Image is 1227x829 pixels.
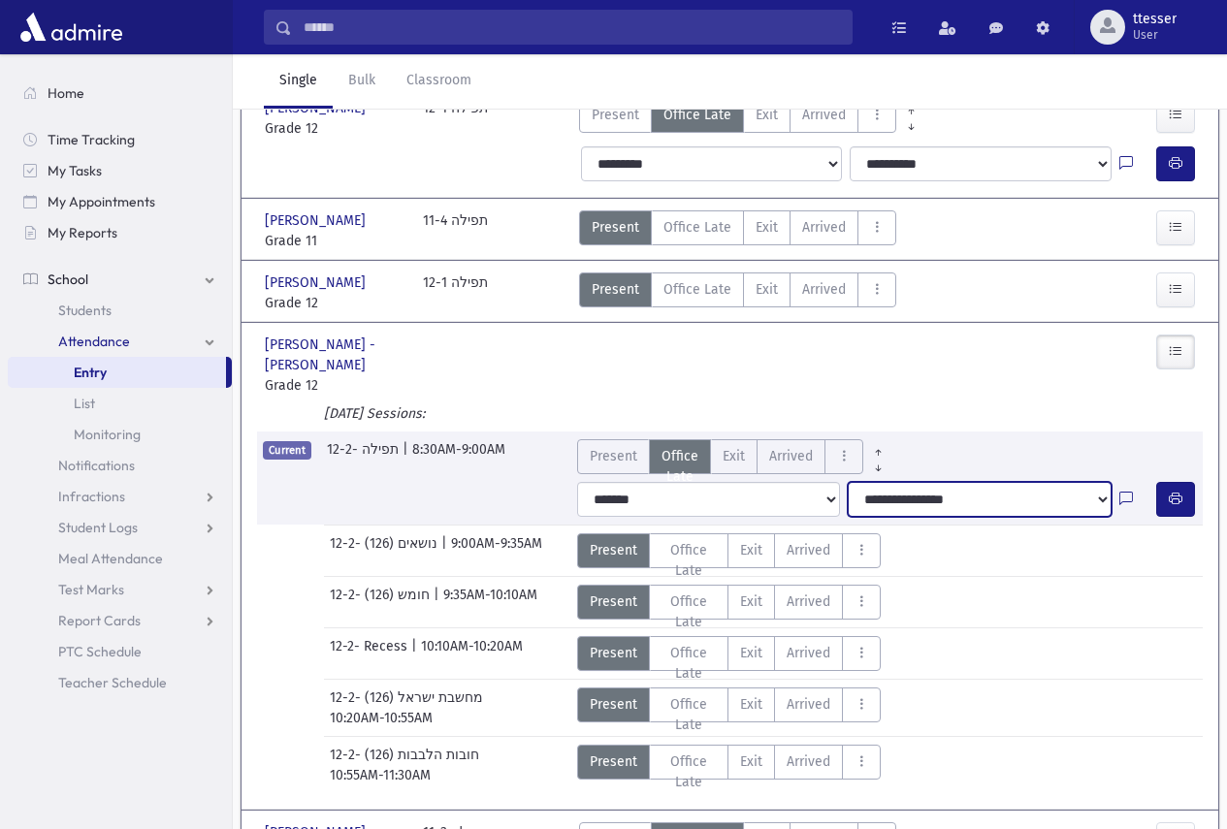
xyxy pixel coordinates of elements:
[8,326,232,357] a: Attendance
[58,333,130,350] span: Attendance
[403,439,412,474] span: |
[577,533,882,568] div: AttTypes
[48,271,88,288] span: School
[662,694,717,735] span: Office Late
[592,105,639,125] span: Present
[58,550,163,567] span: Meal Attendance
[8,419,232,450] a: Monitoring
[787,540,830,560] span: Arrived
[8,186,232,217] a: My Appointments
[663,105,731,125] span: Office Late
[292,10,852,45] input: Search
[265,335,404,375] span: [PERSON_NAME] -[PERSON_NAME]
[8,450,232,481] a: Notifications
[327,439,403,474] span: 12-2- תפילה
[740,540,762,560] span: Exit
[58,674,167,691] span: Teacher Schedule
[8,264,232,295] a: School
[8,155,232,186] a: My Tasks
[451,533,542,568] span: 9:00AM-9:35AM
[423,98,488,139] div: 12-1 תפילה
[8,636,232,667] a: PTC Schedule
[8,78,232,109] a: Home
[787,751,830,772] span: Arrived
[579,272,896,313] div: AttTypes
[74,395,95,412] span: List
[723,446,745,466] span: Exit
[740,643,762,663] span: Exit
[330,765,431,785] span: 10:55AM-11:30AM
[8,481,232,512] a: Infractions
[58,488,125,505] span: Infractions
[263,441,311,460] span: Current
[16,8,127,47] img: AdmirePro
[577,585,882,620] div: AttTypes
[802,105,846,125] span: Arrived
[590,591,637,612] span: Present
[663,217,731,238] span: Office Late
[74,364,107,381] span: Entry
[58,302,112,319] span: Students
[863,439,893,455] a: All Prior
[330,636,411,671] span: 12-2- Recess
[787,643,830,663] span: Arrived
[592,217,639,238] span: Present
[74,426,141,443] span: Monitoring
[577,745,882,780] div: AttTypes
[58,581,124,598] span: Test Marks
[590,694,637,715] span: Present
[48,162,102,179] span: My Tasks
[592,279,639,300] span: Present
[1133,12,1177,27] span: ttesser
[590,540,637,560] span: Present
[264,54,333,109] a: Single
[756,105,778,125] span: Exit
[48,193,155,210] span: My Appointments
[423,210,488,251] div: 11-4 תפילה
[590,643,637,663] span: Present
[443,585,537,620] span: 9:35AM-10:10AM
[662,591,717,632] span: Office Late
[330,533,441,568] span: 12-2- נושאים (126)
[787,591,830,612] span: Arrived
[412,439,505,474] span: 8:30AM-9:00AM
[802,279,846,300] span: Arrived
[265,375,404,396] span: Grade 12
[1133,27,1177,43] span: User
[662,643,717,684] span: Office Late
[265,231,404,251] span: Grade 11
[324,405,425,422] i: [DATE] Sessions:
[8,124,232,155] a: Time Tracking
[58,643,142,660] span: PTC Schedule
[769,446,813,466] span: Arrived
[577,636,882,671] div: AttTypes
[330,708,433,728] span: 10:20AM-10:55AM
[411,636,421,671] span: |
[756,217,778,238] span: Exit
[590,446,637,466] span: Present
[740,751,762,772] span: Exit
[740,694,762,715] span: Exit
[8,605,232,636] a: Report Cards
[8,295,232,326] a: Students
[434,585,443,620] span: |
[8,357,226,388] a: Entry
[787,694,830,715] span: Arrived
[330,585,434,620] span: 12-2- חומש (126)
[423,272,488,313] div: 12-1 תפילה
[8,574,232,605] a: Test Marks
[421,636,523,671] span: 10:10AM-10:20AM
[265,272,370,293] span: [PERSON_NAME]
[663,279,731,300] span: Office Late
[265,210,370,231] span: [PERSON_NAME]
[58,612,141,629] span: Report Cards
[579,210,896,251] div: AttTypes
[8,543,232,574] a: Meal Attendance
[330,745,483,765] span: 12-2- חובות הלבבות (126)
[577,687,882,722] div: AttTypes
[756,279,778,300] span: Exit
[577,439,893,474] div: AttTypes
[8,217,232,248] a: My Reports
[802,217,846,238] span: Arrived
[58,519,138,536] span: Student Logs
